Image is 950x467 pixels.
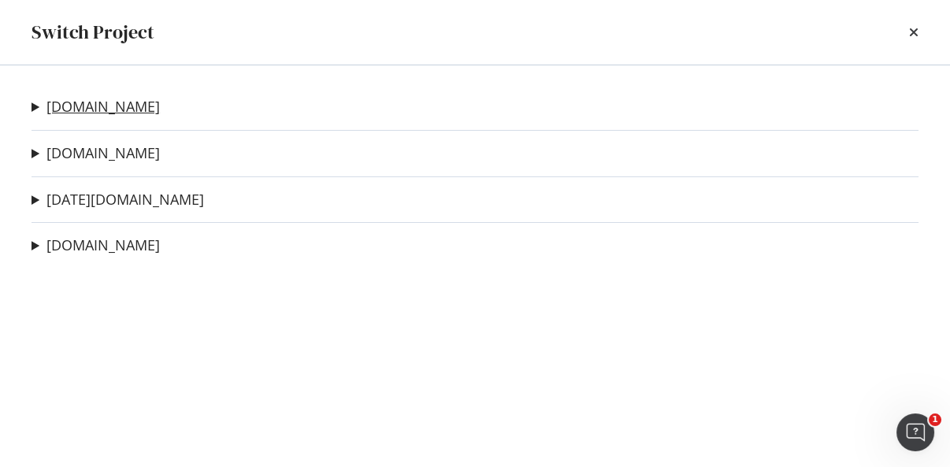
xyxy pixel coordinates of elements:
a: [DOMAIN_NAME] [46,98,160,115]
div: times [909,19,918,46]
summary: [DOMAIN_NAME] [32,97,160,117]
a: [DATE][DOMAIN_NAME] [46,191,204,208]
summary: [DOMAIN_NAME] [32,143,160,164]
a: [DOMAIN_NAME] [46,237,160,254]
summary: [DOMAIN_NAME] [32,235,160,256]
a: [DOMAIN_NAME] [46,145,160,161]
span: 1 [929,413,941,426]
iframe: Intercom live chat [896,413,934,451]
div: Switch Project [32,19,154,46]
summary: [DATE][DOMAIN_NAME] [32,190,204,210]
